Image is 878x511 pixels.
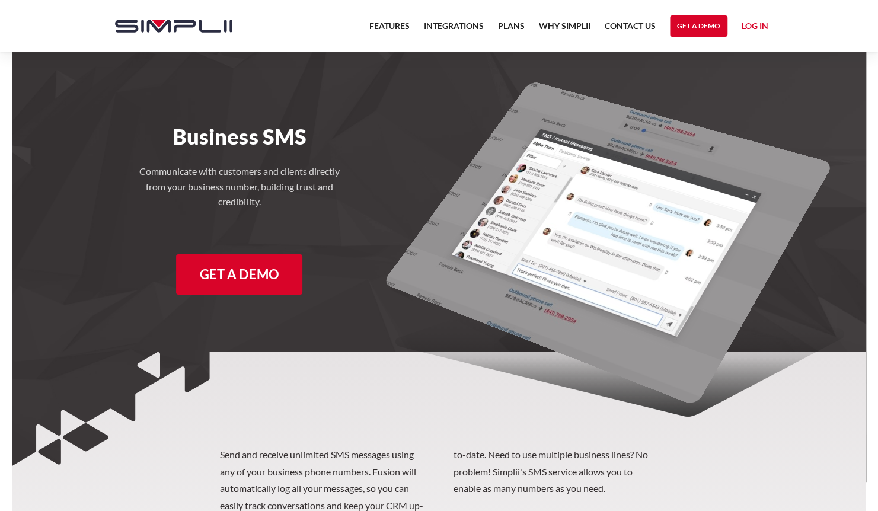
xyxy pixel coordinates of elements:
a: Why Simplii [539,19,590,40]
h1: Business SMS [103,123,376,149]
a: Get a Demo [176,254,302,295]
a: Integrations [424,19,484,40]
a: Log in [742,19,768,37]
img: Simplii [115,20,232,33]
a: Features [369,19,410,40]
a: Plans [498,19,525,40]
h4: Communicate with customers and clients directly from your business number, building trust and cre... [133,164,346,209]
a: Get a Demo [670,15,727,37]
a: Contact US [605,19,656,40]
